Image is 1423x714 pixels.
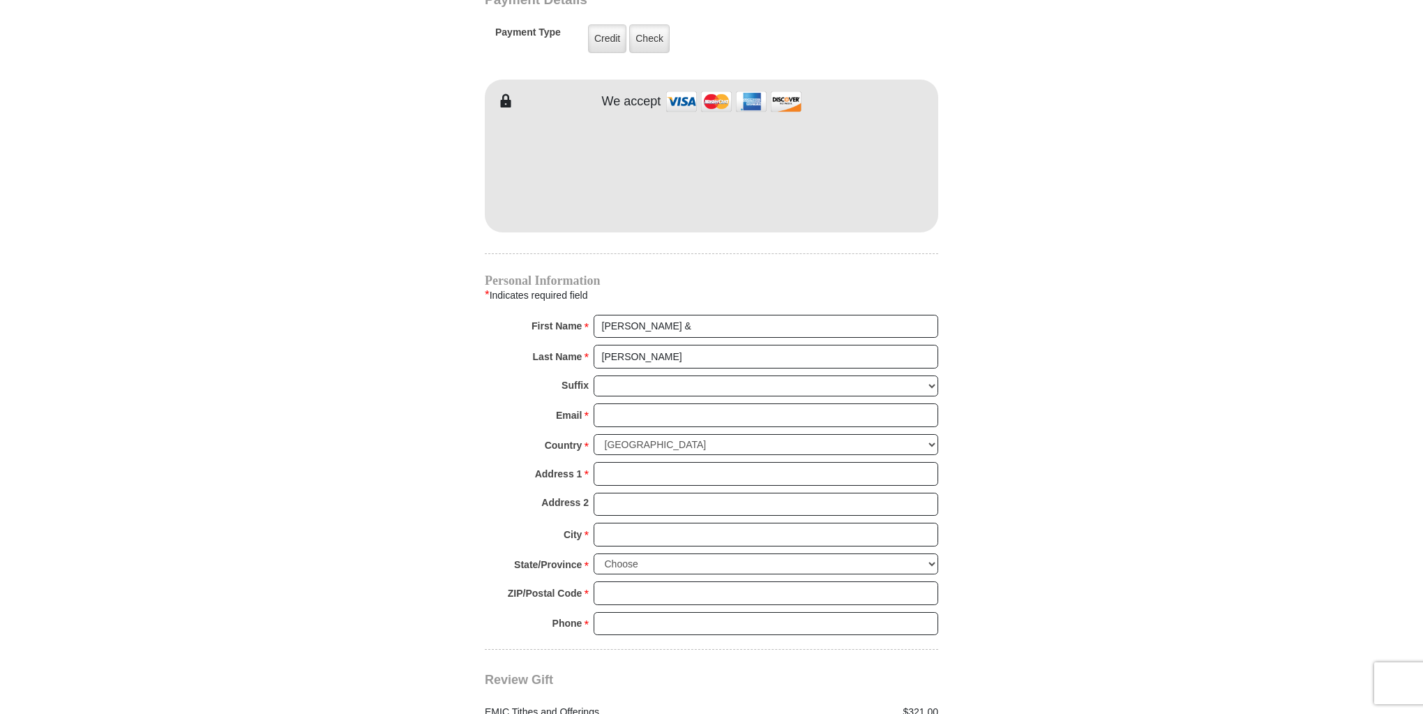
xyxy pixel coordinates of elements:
strong: Country [545,436,582,455]
label: Check [629,24,670,53]
strong: First Name [532,316,582,336]
strong: Suffix [562,375,589,395]
strong: Email [556,406,582,425]
h4: We accept [602,94,661,110]
span: Review Gift [485,673,553,687]
strong: ZIP/Postal Code [508,583,582,603]
div: Indicates required field [485,286,938,304]
strong: Phone [552,613,582,633]
strong: Address 1 [535,464,582,484]
img: credit cards accepted [664,87,804,117]
strong: Last Name [533,347,582,366]
label: Credit [588,24,626,53]
strong: State/Province [514,555,582,574]
h4: Personal Information [485,275,938,286]
strong: Address 2 [541,493,589,512]
h5: Payment Type [495,27,561,45]
strong: City [564,525,582,544]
